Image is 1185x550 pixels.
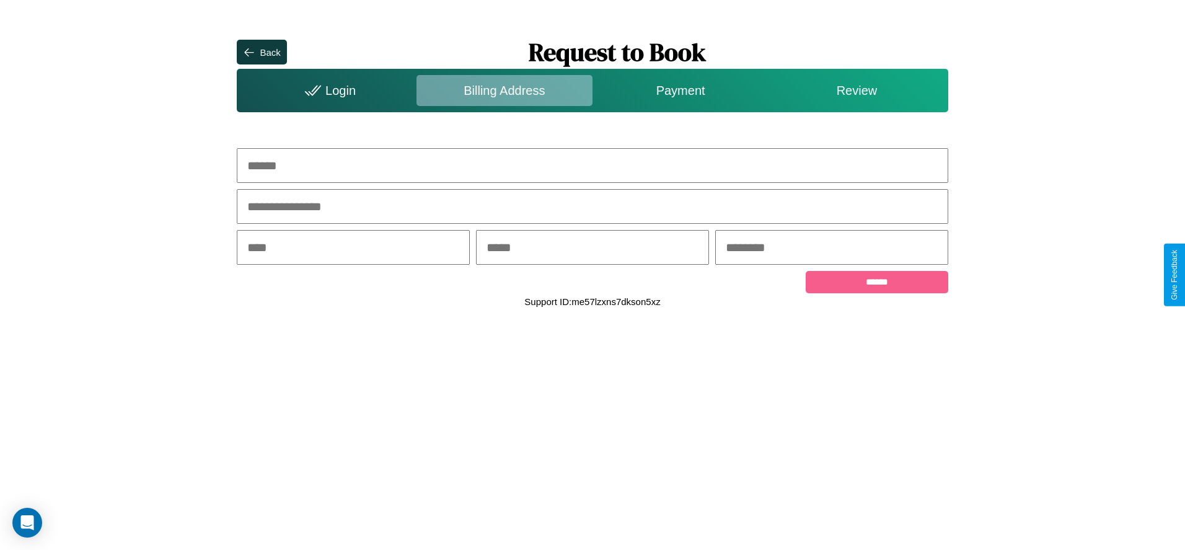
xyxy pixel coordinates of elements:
div: Billing Address [416,75,592,106]
div: Payment [592,75,769,106]
div: Open Intercom Messenger [12,508,42,538]
div: Give Feedback [1170,250,1179,300]
div: Login [240,75,416,106]
button: Back [237,40,286,64]
div: Back [260,47,280,58]
div: Review [769,75,945,106]
h1: Request to Book [287,35,948,69]
p: Support ID: me57lzxns7dkson5xz [524,293,660,310]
